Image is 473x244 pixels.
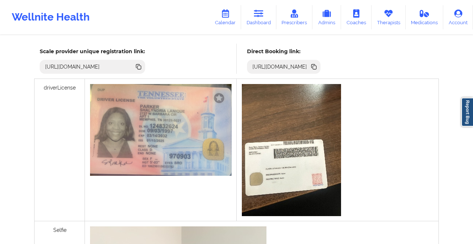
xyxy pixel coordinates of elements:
img: 0c862730-2310-4561-b8ab-7c2b49eb0e1a_048cb45a-52f8-4967-ba82-b602362ce7c6IMG_4651.jpeg [90,84,231,176]
a: Calendar [209,5,241,29]
img: c1279113-b651-4ac8-a6c4-e13120b5277b_86bf2576-5df1-43ee-bf56-eca2ada8c94cimage.jpg [242,84,341,216]
a: Report Bug [461,98,473,127]
a: Prescribers [276,5,313,29]
a: Coaches [341,5,372,29]
h5: Scale provider unique registration link: [40,48,145,55]
a: Admins [312,5,341,29]
a: Therapists [372,5,406,29]
a: Account [443,5,473,29]
a: Medications [406,5,444,29]
div: driverLicense [35,79,85,221]
h5: Direct Booking link: [247,48,321,55]
a: Dashboard [241,5,276,29]
div: [URL][DOMAIN_NAME] [250,63,310,70]
div: [URL][DOMAIN_NAME] [42,63,103,70]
